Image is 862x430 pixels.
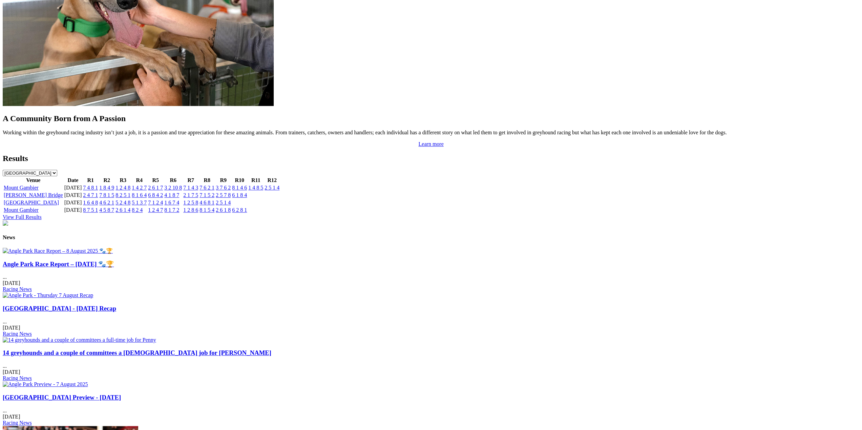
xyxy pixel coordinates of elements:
a: [GEOGRAPHIC_DATA] - [DATE] Recap [3,305,116,312]
a: 1 4 8 5 [248,185,263,190]
span: [DATE] [3,280,20,286]
a: 1 4 2 7 [132,185,147,190]
a: Racing News [3,331,32,337]
a: 8 2 4 [132,207,143,213]
a: 2 4 7 1 [83,192,98,198]
a: 8 1 6 4 [132,192,147,198]
th: R7 [183,177,198,184]
th: R6 [164,177,182,184]
a: 2 6 1 8 [216,207,231,213]
a: 8 7 5 1 [83,207,98,213]
a: Mount Gambier [4,207,39,213]
a: 1 6 4 8 [83,200,98,205]
a: 8 1 5 4 [199,207,214,213]
a: [GEOGRAPHIC_DATA] [4,200,59,205]
span: [DATE] [3,325,20,331]
img: Angle Park Race Report – 8 August 2025 🐾🏆 [3,248,113,254]
th: R11 [248,177,264,184]
a: Racing News [3,286,32,292]
th: R1 [83,177,98,184]
a: 8 1 7 2 [164,207,179,213]
h4: News [3,234,859,241]
a: 14 greyhounds and a couple of committees a [DEMOGRAPHIC_DATA] job for [PERSON_NAME] [3,349,271,356]
th: Date [64,177,82,184]
a: 7 1 2 4 [148,200,163,205]
a: Learn more [418,141,443,147]
a: 2 5 7 8 [216,192,231,198]
a: 1 6 7 4 [164,200,179,205]
a: Racing News [3,420,32,426]
div: ... [3,305,859,337]
th: Venue [3,177,63,184]
img: Angle Park - Thursday 7 August Recap [3,292,93,298]
a: 1 2 4 7 [148,207,163,213]
img: Angle Park Preview - 7 August 2025 [3,381,88,387]
a: Racing News [3,375,32,381]
a: 1 8 4 9 [99,185,114,190]
a: 7 6 2 1 [199,185,214,190]
a: 5 2 4 8 [115,200,130,205]
a: 8 2 5 1 [115,192,130,198]
a: Mount Gambier [4,185,39,190]
a: 8 1 4 6 [232,185,247,190]
a: Angle Park Race Report – [DATE] 🐾🏆 [3,261,114,268]
td: [DATE] [64,192,82,199]
th: R10 [232,177,247,184]
span: [DATE] [3,369,20,375]
th: R3 [115,177,131,184]
a: 3 2 10 8 [164,185,182,190]
a: 1 2 4 8 [115,185,130,190]
a: 2 6 1 7 [148,185,163,190]
a: 4 1 8 7 [164,192,179,198]
a: [PERSON_NAME] Bridge [4,192,63,198]
a: 6 2 8 1 [232,207,247,213]
a: 7 1 5 2 [199,192,214,198]
a: 1 2 5 8 [183,200,198,205]
a: 4 6 8 1 [199,200,214,205]
a: 2 1 7 5 [183,192,198,198]
img: chasers_homepage.jpg [3,220,8,226]
th: R2 [99,177,114,184]
th: R8 [199,177,215,184]
th: R12 [264,177,280,184]
div: ... [3,349,859,381]
a: 7 8 1 5 [99,192,114,198]
a: 7 1 4 3 [183,185,198,190]
a: 6 8 4 2 [148,192,163,198]
th: R9 [215,177,231,184]
span: [DATE] [3,414,20,420]
a: 4 6 2 1 [99,200,114,205]
div: ... [3,394,859,426]
a: 5 1 3 7 [132,200,147,205]
a: [GEOGRAPHIC_DATA] Preview - [DATE] [3,394,121,401]
a: 7 4 8 1 [83,185,98,190]
a: 1 2 8 6 [183,207,198,213]
a: 2 5 1 4 [216,200,231,205]
div: ... [3,261,859,293]
h2: Results [3,154,859,163]
a: View Full Results [3,214,42,220]
a: 3 7 6 2 [216,185,231,190]
td: [DATE] [64,207,82,213]
td: [DATE] [64,199,82,206]
td: [DATE] [64,184,82,191]
a: 6 1 8 4 [232,192,247,198]
th: R4 [131,177,147,184]
img: 14 greyhounds and a couple of committees a full-time job for Penny [3,337,156,343]
th: R5 [148,177,163,184]
a: 4 5 8 7 [99,207,114,213]
a: 2 6 1 4 [115,207,130,213]
p: Working within the greyhound racing industry isn’t just a job, it is a passion and true appreciat... [3,130,859,136]
a: 2 5 1 4 [265,185,279,190]
h2: A Community Born from A Passion [3,114,859,123]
